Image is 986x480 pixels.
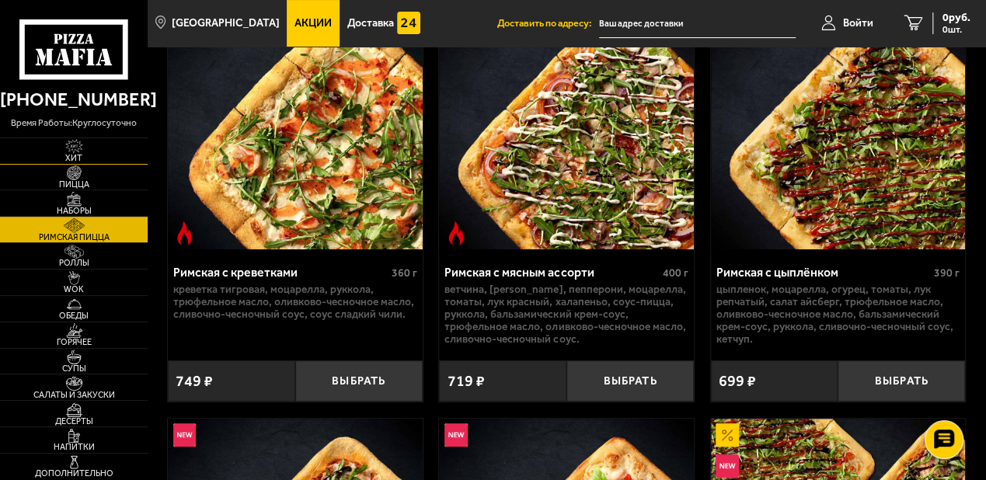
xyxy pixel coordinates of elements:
[173,423,197,447] img: Новинка
[566,360,694,402] button: Выбрать
[444,265,659,280] div: Римская с мясным ассорти
[295,360,423,402] button: Выбрать
[392,266,417,280] span: 360 г
[716,423,739,447] img: Акционный
[176,374,213,389] span: 749 ₽
[173,283,417,321] p: креветка тигровая, моцарелла, руккола, трюфельное масло, оливково-чесночное масло, сливочно-чесно...
[663,266,688,280] span: 400 г
[444,423,468,447] img: Новинка
[716,265,931,280] div: Римская с цыплёнком
[838,360,965,402] button: Выбрать
[942,25,970,34] span: 0 шт.
[843,18,873,29] span: Войти
[448,374,485,389] span: 719 ₽
[172,18,280,29] span: [GEOGRAPHIC_DATA]
[599,9,796,38] input: Ваш адрес доставки
[173,265,388,280] div: Римская с креветками
[173,221,197,245] img: Острое блюдо
[397,12,420,35] img: 15daf4d41897b9f0e9f617042186c801.svg
[294,18,332,29] span: Акции
[444,283,688,345] p: ветчина, [PERSON_NAME], пепперони, моцарелла, томаты, лук красный, халапеньо, соус-пицца, руккола...
[716,454,739,478] img: Новинка
[942,12,970,23] span: 0 руб.
[716,283,960,345] p: цыпленок, моцарелла, огурец, томаты, лук репчатый, салат айсберг, трюфельное масло, оливково-чесн...
[719,374,756,389] span: 699 ₽
[347,18,394,29] span: Доставка
[444,221,468,245] img: Острое блюдо
[934,266,960,280] span: 390 г
[497,19,599,29] span: Доставить по адресу:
